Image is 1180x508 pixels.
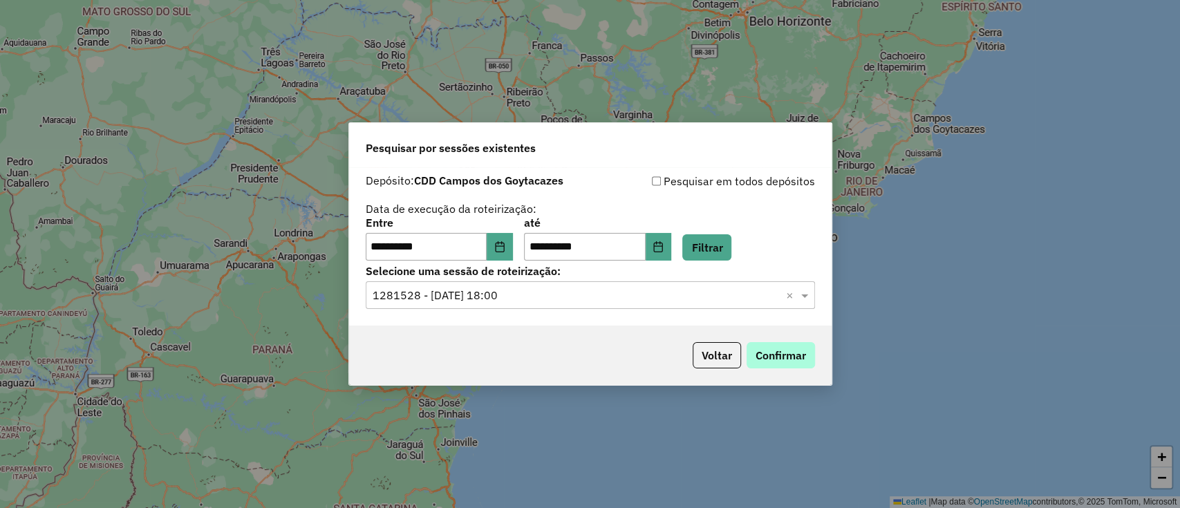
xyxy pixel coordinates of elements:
button: Choose Date [487,233,513,261]
span: Pesquisar por sessões existentes [366,140,536,156]
label: até [524,214,671,231]
label: Entre [366,214,513,231]
label: Depósito: [366,172,563,189]
button: Voltar [693,342,741,368]
button: Confirmar [747,342,815,368]
button: Filtrar [682,234,731,261]
button: Choose Date [646,233,672,261]
span: Clear all [786,287,798,303]
label: Data de execução da roteirização: [366,200,536,217]
strong: CDD Campos dos Goytacazes [414,173,563,187]
div: Pesquisar em todos depósitos [590,173,815,189]
label: Selecione uma sessão de roteirização: [366,263,815,279]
